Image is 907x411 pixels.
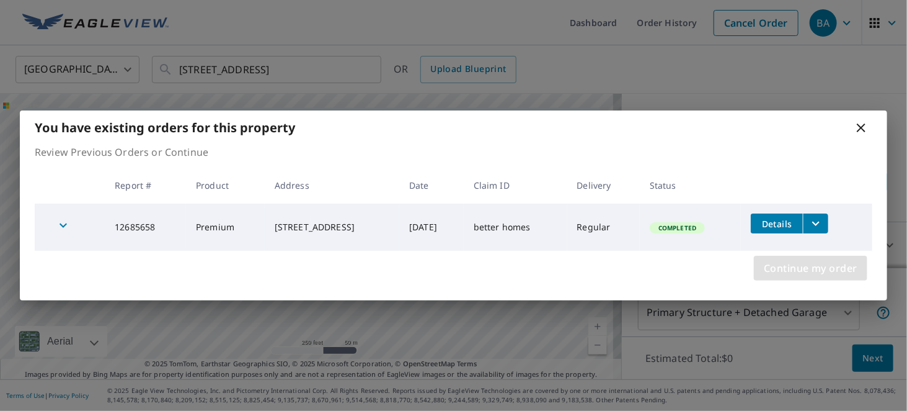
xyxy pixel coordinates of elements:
[754,256,867,281] button: Continue my order
[751,214,803,233] button: detailsBtn-12685658
[567,167,640,204] th: Delivery
[464,204,567,251] td: better homes
[35,119,295,136] b: You have existing orders for this property
[186,167,265,204] th: Product
[764,260,857,277] span: Continue my order
[105,167,186,204] th: Report #
[399,167,464,204] th: Date
[651,224,704,232] span: Completed
[275,221,389,233] div: [STREET_ADDRESS]
[399,204,464,251] td: [DATE]
[758,218,795,230] span: Details
[186,204,265,251] td: Premium
[105,204,186,251] td: 12685658
[640,167,741,204] th: Status
[464,167,567,204] th: Claim ID
[35,145,872,160] p: Review Previous Orders or Continue
[803,214,828,233] button: filesDropdownBtn-12685658
[265,167,399,204] th: Address
[567,204,640,251] td: Regular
